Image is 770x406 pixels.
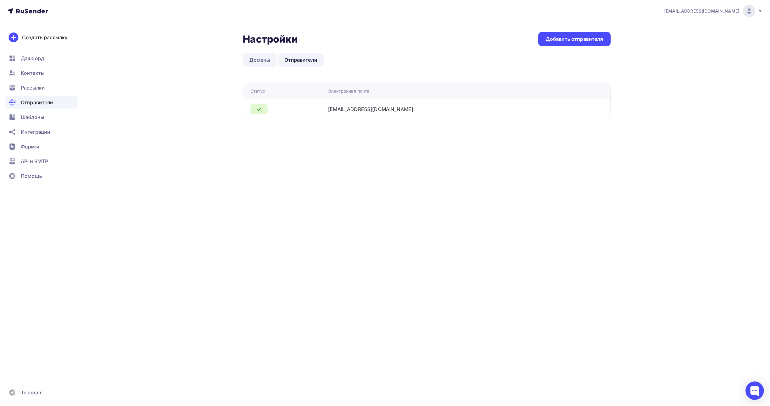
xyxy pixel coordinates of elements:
div: Добавить отправителя [546,36,603,43]
a: Шаблоны [5,111,78,123]
div: Статус [250,88,265,94]
a: Формы [5,140,78,153]
span: Шаблоны [21,113,44,121]
span: Помощь [21,172,42,180]
span: Рассылки [21,84,45,91]
div: [EMAIL_ADDRESS][DOMAIN_NAME] [328,105,413,113]
span: Отправители [21,99,53,106]
h2: Настройки [243,33,298,45]
span: Интеграции [21,128,50,136]
span: Контакты [21,69,44,77]
span: [EMAIL_ADDRESS][DOMAIN_NAME] [664,8,739,14]
a: Контакты [5,67,78,79]
span: Дашборд [21,55,44,62]
div: Создать рассылку [22,34,67,41]
a: [EMAIL_ADDRESS][DOMAIN_NAME] [664,5,763,17]
span: Telegram [21,389,43,396]
a: Рассылки [5,82,78,94]
a: Дашборд [5,52,78,64]
a: Отправители [278,53,324,67]
a: Отправители [5,96,78,109]
a: Домены [243,53,277,67]
div: Электронная почта [328,88,369,94]
span: API и SMTP [21,158,48,165]
span: Формы [21,143,39,150]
